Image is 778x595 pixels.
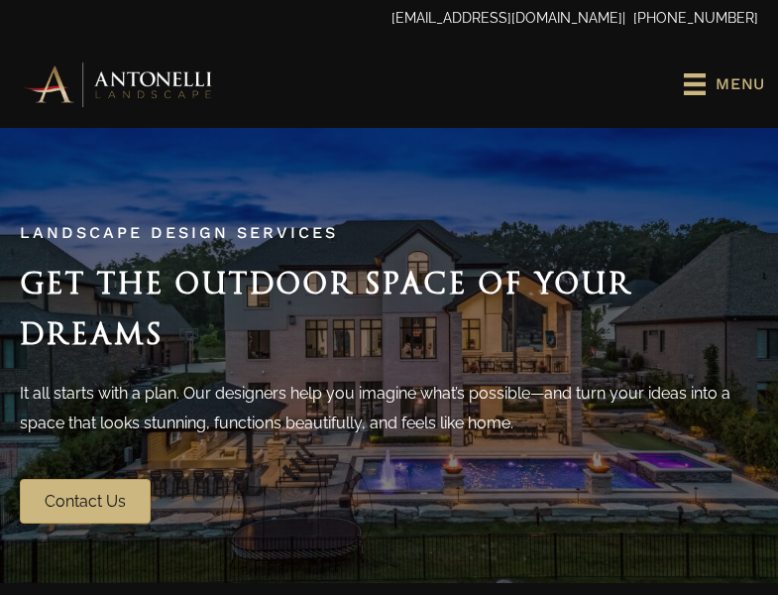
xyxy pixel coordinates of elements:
span: Get the Outdoor Space of Your Dreams [20,266,633,351]
span: Landscape Design Services [20,223,338,242]
p: It all starts with a plan. Our designers help you imagine what’s possible—and turn your ideas int... [20,379,758,439]
img: Antonelli Horizontal Logo [20,59,218,109]
span: Menu [716,69,765,99]
a: Contact Us [20,479,151,524]
a: [EMAIL_ADDRESS][DOMAIN_NAME] [391,10,622,26]
svg: uabb-menu-toggle [684,73,706,95]
p: | [PHONE_NUMBER] [20,5,758,32]
span: Contact Us [45,492,126,511]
